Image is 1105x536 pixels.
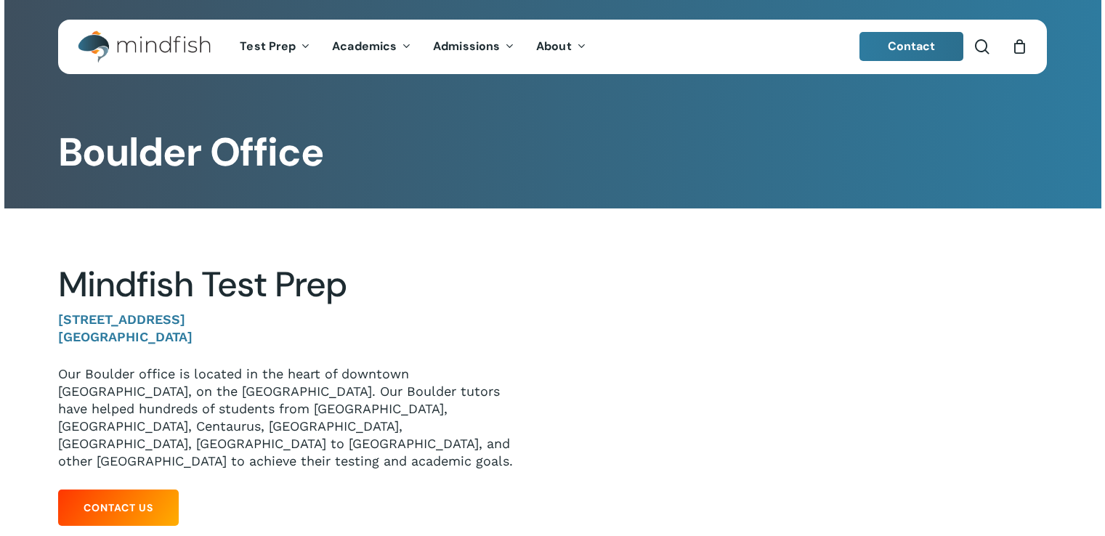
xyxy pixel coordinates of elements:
[58,129,1046,176] h1: Boulder Office
[229,41,321,53] a: Test Prep
[58,365,530,470] p: Our Boulder office is located in the heart of downtown [GEOGRAPHIC_DATA], on the [GEOGRAPHIC_DATA...
[888,38,936,54] span: Contact
[1011,38,1027,54] a: Cart
[58,312,185,327] strong: [STREET_ADDRESS]
[58,490,179,526] a: Contact Us
[433,38,500,54] span: Admissions
[332,38,397,54] span: Academics
[58,264,530,306] h2: Mindfish Test Prep
[58,329,193,344] strong: [GEOGRAPHIC_DATA]
[321,41,422,53] a: Academics
[229,20,596,74] nav: Main Menu
[58,20,1047,74] header: Main Menu
[240,38,296,54] span: Test Prep
[525,41,597,53] a: About
[422,41,525,53] a: Admissions
[84,500,153,515] span: Contact Us
[859,32,964,61] a: Contact
[536,38,572,54] span: About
